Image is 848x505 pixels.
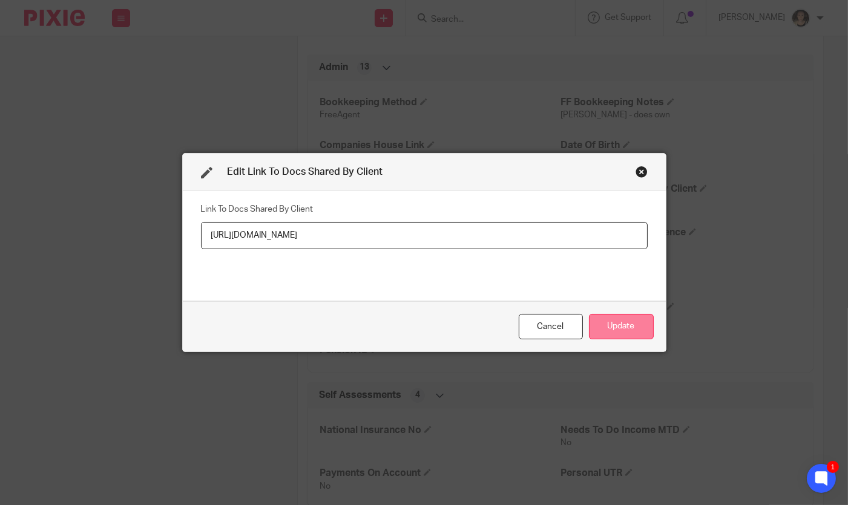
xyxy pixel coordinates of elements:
div: 1 [827,461,839,473]
input: Link To Docs Shared By Client [201,222,648,249]
div: Close this dialog window [636,166,648,178]
span: Edit Link To Docs Shared By Client [228,167,383,177]
div: Close this dialog window [519,314,583,340]
label: Link To Docs Shared By Client [201,203,314,215]
button: Update [589,314,654,340]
